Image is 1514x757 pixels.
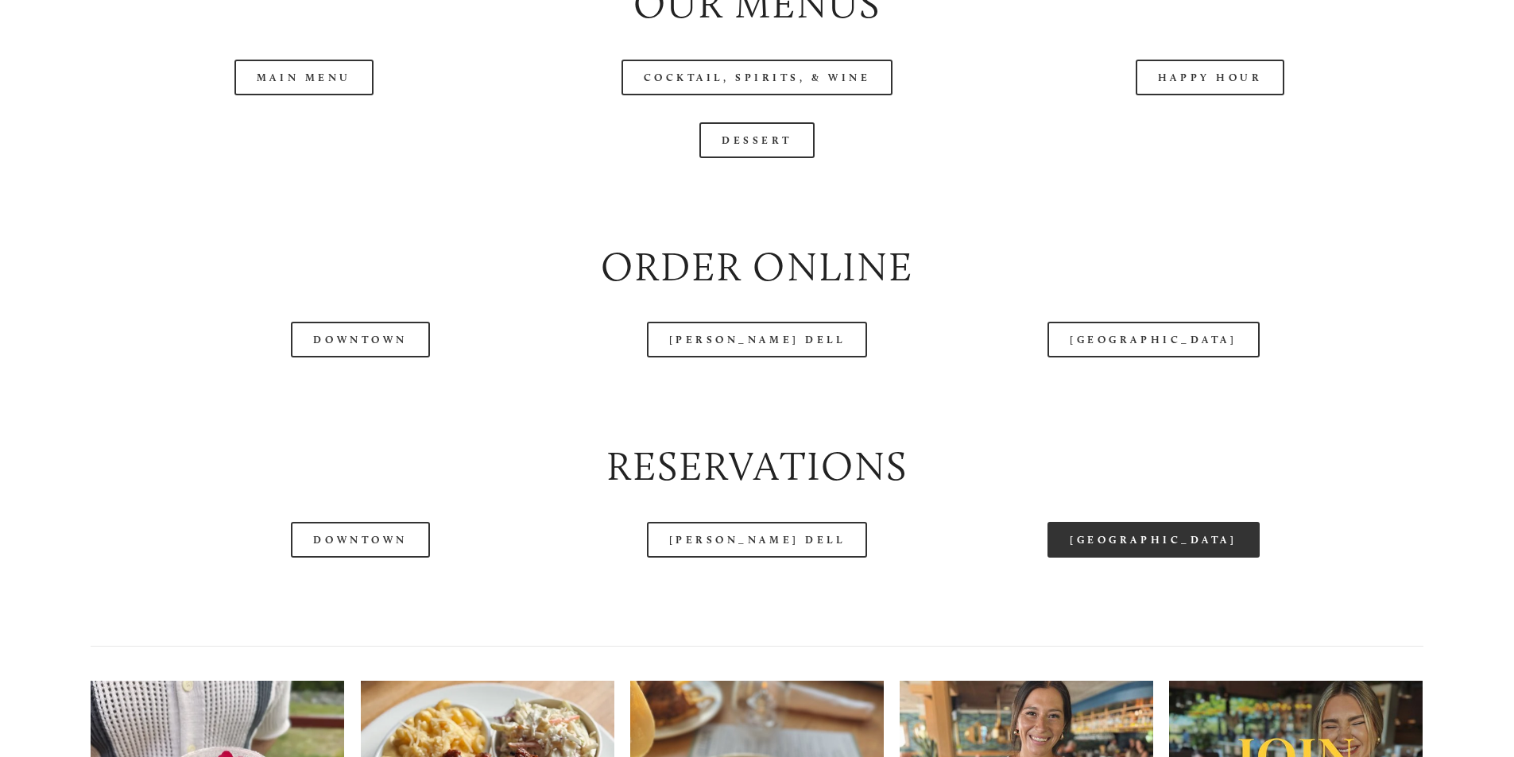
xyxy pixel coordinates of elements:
a: Downtown [291,322,429,357]
a: Downtown [291,522,429,558]
a: [PERSON_NAME] Dell [647,522,868,558]
a: [GEOGRAPHIC_DATA] [1047,322,1259,357]
h2: Reservations [91,438,1423,495]
a: Dessert [699,122,815,158]
a: [GEOGRAPHIC_DATA] [1047,522,1259,558]
h2: Order Online [91,239,1423,295]
a: [PERSON_NAME] Dell [647,322,868,357]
